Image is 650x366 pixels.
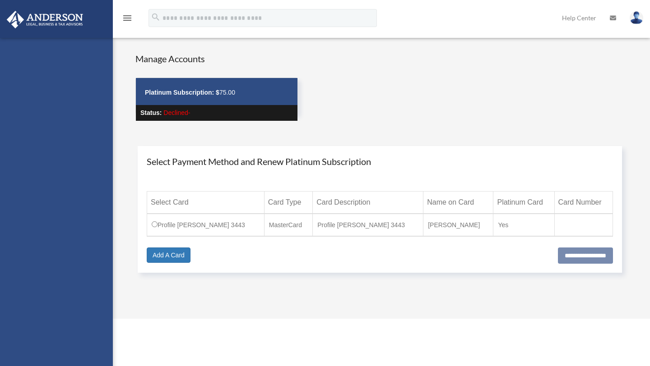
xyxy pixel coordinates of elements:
td: [PERSON_NAME] [423,214,493,236]
th: Card Number [554,192,613,214]
img: User Pic [630,11,643,24]
th: Card Type [264,192,312,214]
th: Name on Card [423,192,493,214]
i: search [151,12,161,22]
h4: Manage Accounts [135,52,298,65]
a: menu [122,16,133,23]
h4: Select Payment Method and Renew Platinum Subscription [147,155,613,168]
th: Platinum Card [493,192,554,214]
td: Profile [PERSON_NAME] 3443 [313,214,423,236]
td: MasterCard [264,214,312,236]
strong: Platinum Subscription: $ [145,89,219,96]
span: Declined- [163,109,190,116]
td: Yes [493,214,554,236]
i: menu [122,13,133,23]
p: 75.00 [145,87,288,98]
th: Card Description [313,192,423,214]
td: Profile [PERSON_NAME] 3443 [147,214,265,236]
th: Select Card [147,192,265,214]
a: Add A Card [147,247,190,263]
strong: Status: [140,109,162,116]
img: Anderson Advisors Platinum Portal [4,11,86,28]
